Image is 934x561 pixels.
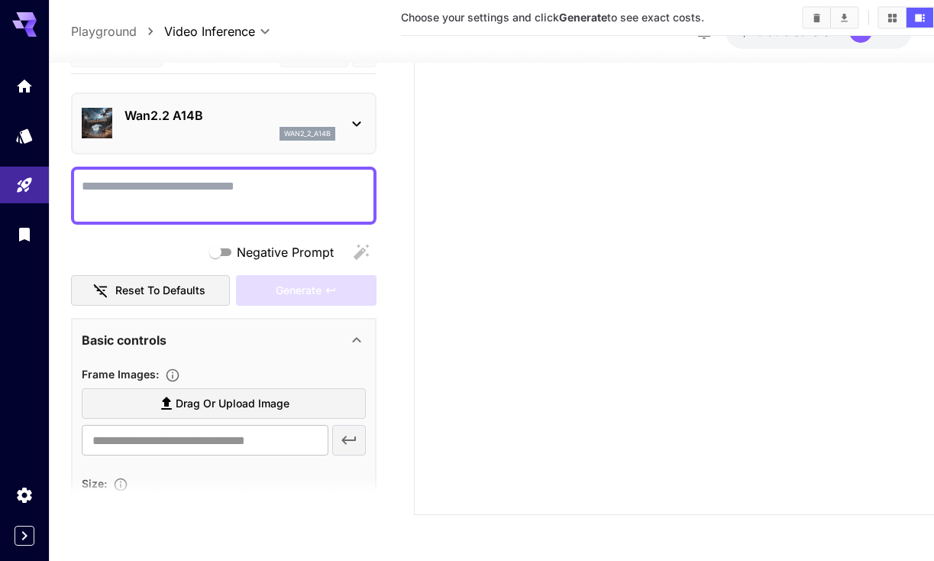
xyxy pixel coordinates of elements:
nav: breadcrumb [71,22,164,41]
p: Wan2.2 A14B [124,106,335,125]
button: Expand sidebar [15,526,34,546]
a: Playground [71,22,137,41]
button: Clear All [803,8,830,28]
span: Negative Prompt [237,243,334,261]
div: Library [15,225,34,244]
span: Drag or upload image [176,394,289,413]
span: Choose your settings and click to see exact costs. [401,11,704,24]
div: Playground [15,176,34,195]
b: Generate [559,11,607,24]
span: Video Inference [164,22,255,41]
div: Clear AllDownload All [802,6,859,29]
div: Home [15,76,34,96]
span: Frame Images : [82,368,159,381]
button: Show media in video view [907,8,933,28]
button: Upload frame images. [159,368,186,383]
p: Basic controls [82,331,166,349]
button: Download All [831,8,858,28]
button: Show media in grid view [879,8,906,28]
div: Settings [15,485,34,504]
p: wan2_2_a14b [284,128,331,139]
span: $115.69 [741,25,784,38]
label: Drag or upload image [82,388,366,420]
span: credits left [784,25,837,38]
div: Wan2.2 A14Bwan2_2_a14b [82,100,366,147]
button: Reset to defaults [71,275,230,306]
div: Basic controls [82,322,366,358]
div: Models [15,126,34,145]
